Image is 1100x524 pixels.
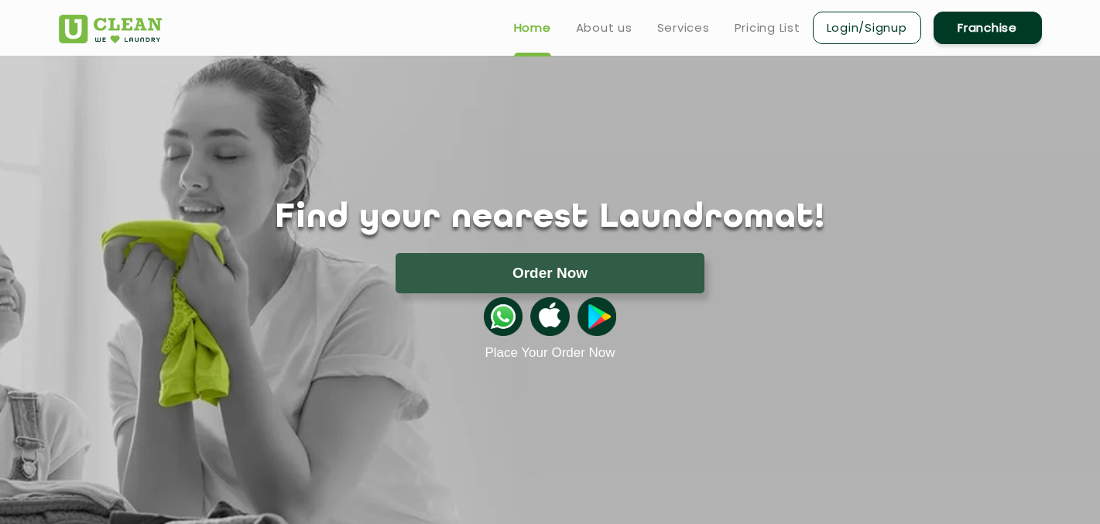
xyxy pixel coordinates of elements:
[485,345,615,361] a: Place Your Order Now
[735,19,800,37] a: Pricing List
[813,12,921,44] a: Login/Signup
[484,297,523,336] img: whatsappicon.png
[396,253,704,293] button: Order Now
[934,12,1042,44] a: Franchise
[47,199,1054,238] h1: Find your nearest Laundromat!
[657,19,710,37] a: Services
[576,19,632,37] a: About us
[514,19,551,37] a: Home
[59,15,162,43] img: UClean Laundry and Dry Cleaning
[530,297,569,336] img: apple-icon.png
[577,297,616,336] img: playstoreicon.png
